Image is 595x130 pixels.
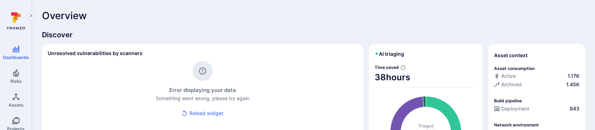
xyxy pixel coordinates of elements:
p: Network environment [494,122,539,128]
h2: Unresolved vulnerabilities by scanners [48,50,143,57]
a: Active1.17K [494,72,579,80]
button: Expand navigation menu [27,11,35,20]
div: Commits seen in the last 180 days [494,72,579,81]
h4: Error displaying your data [169,86,236,94]
div: Deployment [494,105,529,112]
span: Active [501,72,516,80]
span: Archived [501,81,522,88]
button: reload [178,107,227,120]
span: Time saved [375,65,399,70]
div: Configured deployment pipeline [494,105,579,114]
i: Expand navigation menu [28,13,33,19]
p: Something went wrong, please try again [156,94,250,102]
span: Discover [42,30,585,40]
span: Assets [9,102,23,108]
span: Risks [10,78,22,84]
span: Asset context [494,52,527,59]
h2: AI triaging [375,50,404,58]
div: Archived [494,81,522,88]
span: Dashboards [3,55,29,60]
span: Deployment [501,105,529,112]
a: Deployment843 [494,105,579,112]
svg: Estimated based on an average time of 30 mins needed to triage each vulnerability [400,65,406,70]
span: 1.17K [568,72,579,80]
div: Active [494,72,516,80]
a: Archived1.45K [494,81,579,88]
p: Build pipeline [494,98,522,103]
span: 38 hours [375,72,477,83]
span: 843 [570,105,579,112]
span: 1.45K [566,81,579,88]
p: Asset consumption [494,66,535,71]
div: Code repository is archived [494,81,579,90]
span: Overview [42,10,87,21]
